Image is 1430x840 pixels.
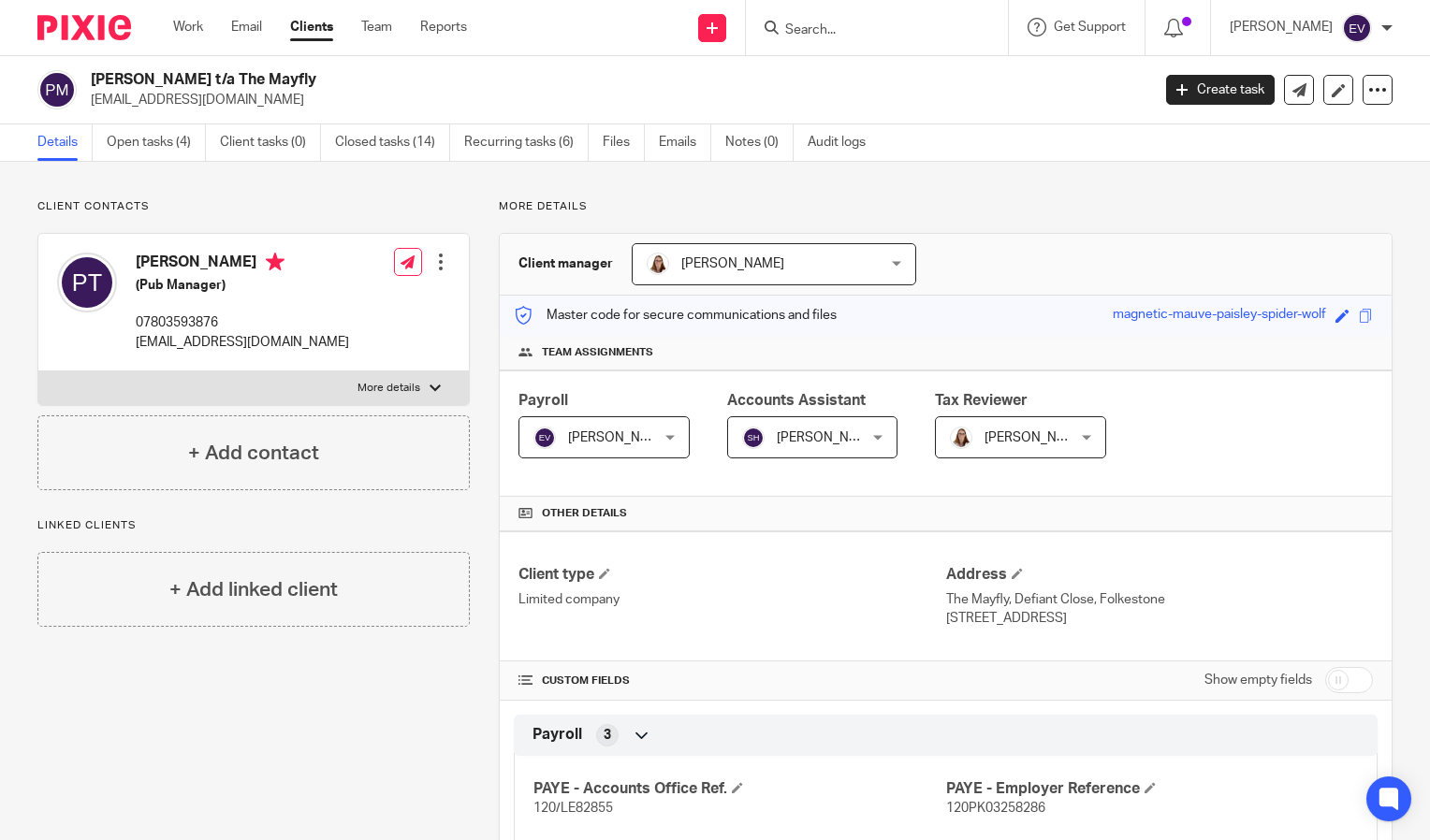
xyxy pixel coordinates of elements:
h4: CUSTOM FIELDS [518,673,945,688]
h5: (Pub Manager) [136,276,349,295]
span: [PERSON_NAME] [568,431,671,444]
div: magnetic-mauve-paisley-spider-wolf [1113,305,1326,326]
p: [STREET_ADDRESS] [946,609,1373,628]
span: Payroll [533,725,582,745]
span: [PERSON_NAME] [777,431,880,444]
p: The Mayfly, Defiant Close, Folkestone [946,590,1373,609]
h4: Client type [518,565,945,585]
span: 120PK03258286 [946,802,1045,815]
p: Linked clients [37,518,470,533]
span: 3 [604,726,611,745]
p: More details [499,199,1393,214]
span: Tax Reviewer [935,393,1028,408]
a: Create task [1166,75,1275,105]
img: Pixie [37,15,131,40]
a: Audit logs [808,124,880,161]
span: Accounts Assistant [727,393,866,408]
p: [PERSON_NAME] [1230,18,1333,36]
span: Payroll [518,393,568,408]
a: Emails [659,124,711,161]
p: Limited company [518,590,945,609]
p: Client contacts [37,199,470,214]
p: [EMAIL_ADDRESS][DOMAIN_NAME] [91,91,1138,109]
h4: [PERSON_NAME] [136,253,349,276]
h4: + Add linked client [169,575,338,604]
h2: [PERSON_NAME] t/a The Mayfly [91,70,928,90]
span: Get Support [1054,21,1126,34]
p: 07803593876 [136,313,349,332]
a: Files [603,124,645,161]
img: svg%3E [742,427,765,449]
a: Closed tasks (14) [335,124,450,161]
h4: + Add contact [188,439,319,468]
p: [EMAIL_ADDRESS][DOMAIN_NAME] [136,333,349,352]
img: svg%3E [1342,13,1372,43]
span: [PERSON_NAME] [681,257,784,270]
p: Master code for secure communications and files [514,306,837,325]
a: Recurring tasks (6) [464,124,589,161]
a: Reports [420,18,467,36]
a: Notes (0) [725,124,794,161]
a: Work [173,18,203,36]
input: Search [783,22,952,39]
span: Other details [542,506,627,521]
h3: Client manager [518,254,613,273]
h4: PAYE - Employer Reference [946,779,1358,799]
a: Details [37,124,93,161]
span: [PERSON_NAME] [985,431,1087,444]
a: Clients [290,18,333,36]
img: svg%3E [57,253,117,312]
a: Open tasks (4) [107,124,206,161]
span: 120/LE82855 [533,802,613,815]
img: Me%201.png [647,253,669,275]
a: Email [231,18,262,36]
img: svg%3E [533,427,556,449]
img: Me%201.png [950,427,972,449]
label: Show empty fields [1204,671,1312,689]
p: More details [357,381,420,396]
img: svg%3E [37,70,77,109]
a: Team [361,18,392,36]
h4: Address [946,565,1373,585]
a: Client tasks (0) [220,124,321,161]
i: Primary [266,253,285,271]
span: Team assignments [542,345,653,360]
h4: PAYE - Accounts Office Ref. [533,779,945,799]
